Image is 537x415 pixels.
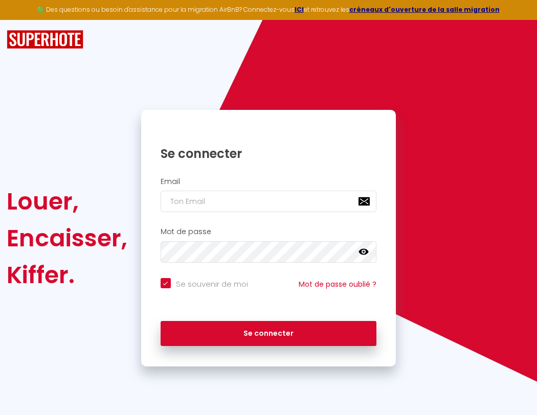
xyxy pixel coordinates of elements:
[161,227,377,236] h2: Mot de passe
[299,279,376,289] a: Mot de passe oublié ?
[7,257,127,293] div: Kiffer.
[161,191,377,212] input: Ton Email
[7,30,83,49] img: SuperHote logo
[161,177,377,186] h2: Email
[349,5,500,14] a: créneaux d'ouverture de la salle migration
[7,220,127,257] div: Encaisser,
[7,183,127,220] div: Louer,
[161,146,377,162] h1: Se connecter
[161,321,377,347] button: Se connecter
[295,5,304,14] a: ICI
